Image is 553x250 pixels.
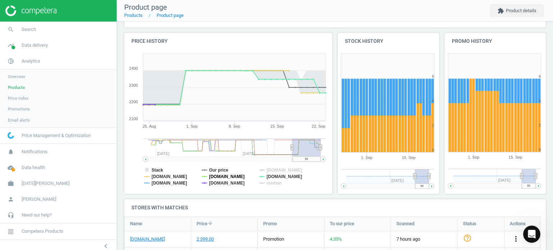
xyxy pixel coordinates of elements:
i: pie_chart_outlined [4,54,18,68]
span: promotion [263,236,284,242]
h4: Stores with matches [124,199,546,216]
tspan: 15. Sep [402,155,415,160]
span: Promo [263,221,277,227]
span: Data health [22,164,45,171]
tspan: 8. Sep [229,124,240,128]
tspan: 1. Sep [468,155,479,160]
i: notifications [4,145,18,159]
span: [DATE][PERSON_NAME] [22,180,69,187]
span: Actions [510,221,526,227]
span: To our price [330,221,354,227]
span: Analytics [22,58,40,64]
span: Competera Products [22,228,63,235]
tspan: median [267,181,282,186]
span: Email alerts [8,117,30,123]
text: 2 [432,123,434,128]
button: extensionProduct details [490,4,544,17]
text: 6 [432,74,434,78]
text: 4 [432,99,434,103]
i: arrow_downward [207,220,213,226]
h4: Stock history [338,33,439,50]
a: [DOMAIN_NAME] [130,236,165,242]
span: Notifications [22,149,48,155]
a: Product page [157,13,184,18]
i: help_outline [463,234,472,242]
i: cloud_done [4,161,18,174]
tspan: 1. Sep [186,124,198,128]
img: ajHJNr6hYgQAAAAASUVORK5CYII= [5,5,57,16]
span: Need our help? [22,212,52,218]
span: Scanned [396,221,414,227]
span: +1.4 % [171,13,194,23]
text: 2300 [129,83,138,87]
span: 2 [241,13,246,23]
span: Data delivery [22,42,48,49]
span: Overview [8,74,25,79]
span: [PERSON_NAME] [22,196,56,203]
iframe: Intercom live chat [523,226,540,243]
h4: Promo history [445,33,546,50]
tspan: Stack [152,168,163,173]
span: Products [8,85,25,90]
text: 2100 [129,117,138,121]
tspan: 22. Sep [312,124,325,128]
text: 2400 [129,66,138,71]
span: Name [130,221,142,227]
span: 7 hours ago [396,236,452,242]
tspan: [DOMAIN_NAME] [267,168,302,173]
span: Product page [124,3,167,12]
img: wGWNvw8QSZomAAAAABJRU5ErkJggg== [8,132,14,139]
span: Price Management & Optimization [22,132,91,139]
span: Price index [8,95,28,101]
i: work [4,177,18,190]
text: 0 [432,148,434,152]
text: 4 [539,99,541,103]
span: Price [197,221,207,227]
a: Products [124,13,143,18]
tspan: [DOMAIN_NAME] [209,174,245,179]
tspan: Our price [209,168,229,173]
div: 2 399.00 [197,236,214,242]
text: 0 [539,148,541,152]
tspan: [DOMAIN_NAME] [267,174,302,179]
span: 2 299.00 [131,13,164,23]
tspan: [DOMAIN_NAME] [209,181,245,186]
tspan: 15. Sep [270,124,284,128]
text: 2200 [129,100,138,104]
tspan: [DOMAIN_NAME] [152,174,187,179]
tspan: 25. Aug [143,124,156,128]
text: 2 [539,123,541,128]
span: Search [22,26,36,33]
i: person [4,192,18,206]
span: Status [463,221,476,227]
tspan: 1. Sep [361,155,373,160]
span: 4.35 % [330,236,342,242]
button: more_vert [512,235,520,244]
i: extension [498,8,504,14]
span: 2 266.00 [201,13,234,23]
h4: Price history [124,33,332,50]
span: Promotions [8,106,30,112]
tspan: 15. Sep [509,155,522,160]
i: headset_mic [4,208,18,222]
i: search [4,23,18,36]
i: timeline [4,38,18,52]
tspan: [DOMAIN_NAME] [152,181,187,186]
text: 6 [539,74,541,78]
